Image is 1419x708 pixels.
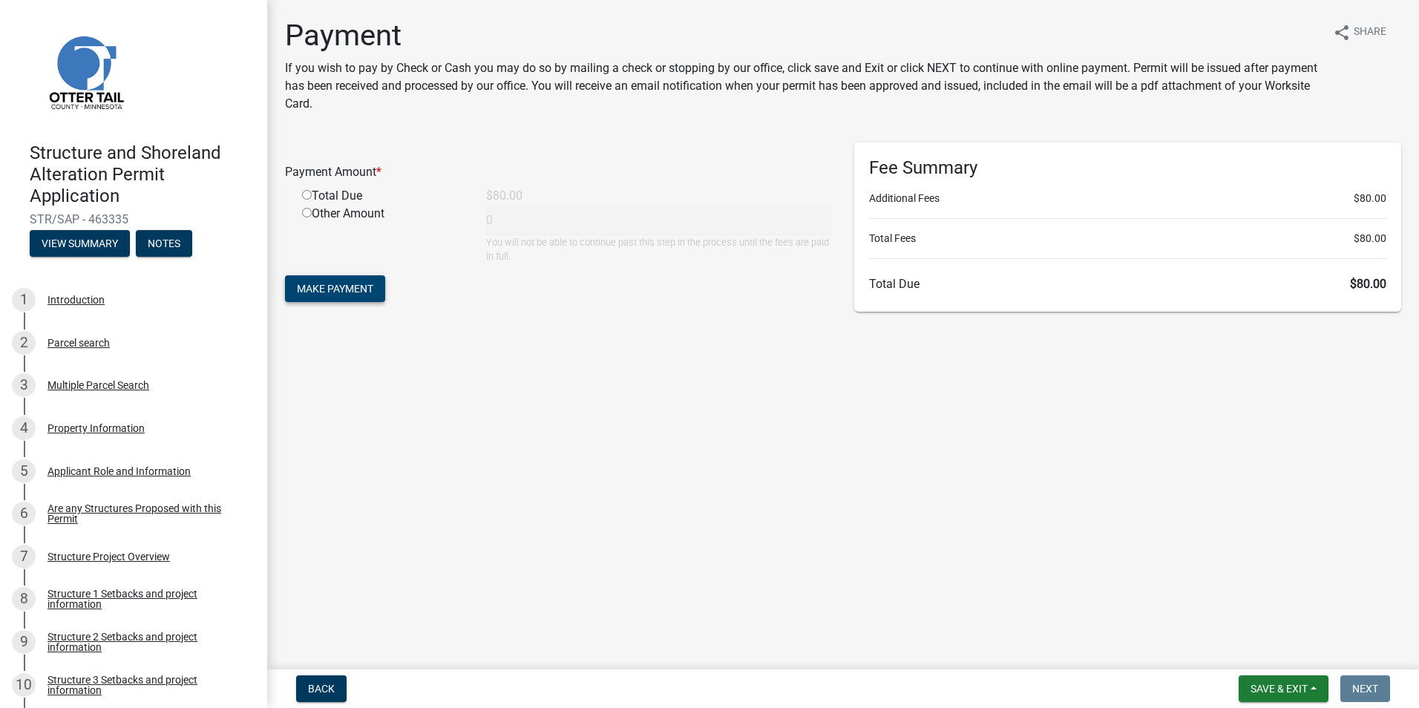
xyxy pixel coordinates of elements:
[30,239,130,251] wm-modal-confirm: Summary
[47,551,170,562] div: Structure Project Overview
[30,212,237,226] span: STR/SAP - 463335
[47,466,191,476] div: Applicant Role and Information
[12,416,36,440] div: 4
[47,380,149,390] div: Multiple Parcel Search
[47,675,243,695] div: Structure 3 Setbacks and project information
[12,673,36,697] div: 10
[12,630,36,654] div: 9
[30,16,141,127] img: Otter Tail County, Minnesota
[285,275,385,302] button: Make Payment
[47,589,243,609] div: Structure 1 Setbacks and project information
[1340,675,1390,702] button: Next
[869,191,1386,206] li: Additional Fees
[47,338,110,348] div: Parcel search
[12,331,36,355] div: 2
[12,288,36,312] div: 1
[291,187,475,205] div: Total Due
[47,423,145,433] div: Property Information
[12,459,36,483] div: 5
[12,502,36,525] div: 6
[297,283,373,295] span: Make Payment
[291,205,475,263] div: Other Amount
[1251,683,1308,695] span: Save & Exit
[1354,24,1386,42] span: Share
[47,503,243,524] div: Are any Structures Proposed with this Permit
[136,230,192,257] button: Notes
[47,632,243,652] div: Structure 2 Setbacks and project information
[869,157,1386,179] h6: Fee Summary
[296,675,347,702] button: Back
[1352,683,1378,695] span: Next
[1239,675,1328,702] button: Save & Exit
[274,163,843,181] div: Payment Amount
[12,373,36,397] div: 3
[1321,18,1398,47] button: shareShare
[1333,24,1351,42] i: share
[1350,277,1386,291] span: $80.00
[12,587,36,611] div: 8
[869,277,1386,291] h6: Total Due
[285,18,1321,53] h1: Payment
[136,239,192,251] wm-modal-confirm: Notes
[12,545,36,568] div: 7
[869,231,1386,246] li: Total Fees
[308,683,335,695] span: Back
[30,142,255,206] h4: Structure and Shoreland Alteration Permit Application
[1354,231,1386,246] span: $80.00
[47,295,105,305] div: Introduction
[285,59,1321,113] p: If you wish to pay by Check or Cash you may do so by mailing a check or stopping by our office, c...
[1354,191,1386,206] span: $80.00
[30,230,130,257] button: View Summary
